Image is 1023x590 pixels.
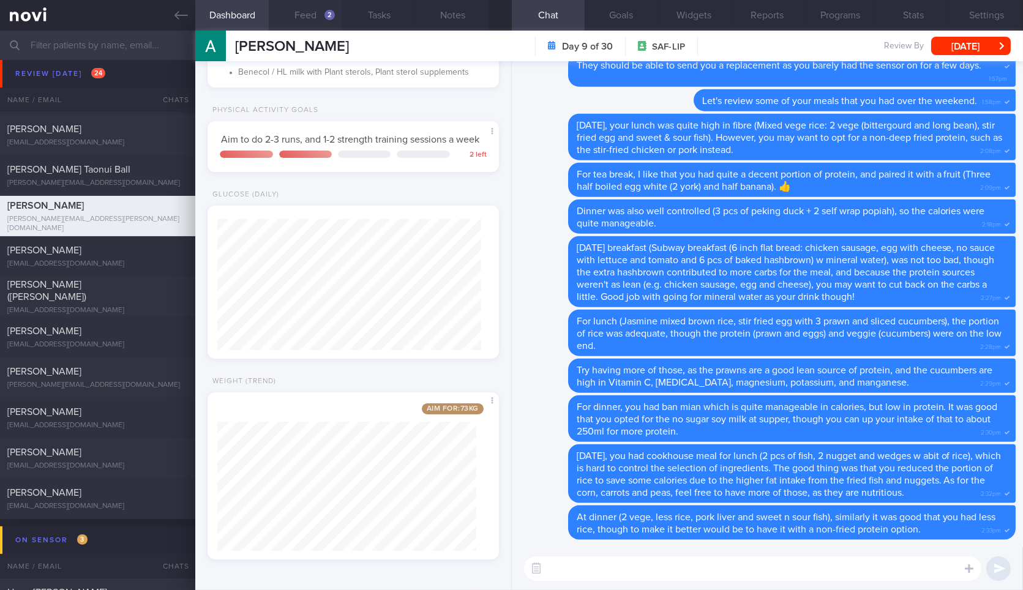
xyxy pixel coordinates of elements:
[7,124,81,134] span: [PERSON_NAME]
[577,243,995,302] span: [DATE] breakfast (Subway breakfast (6 inch flat bread: chicken sausage, egg with cheese, no sauce...
[221,135,479,144] span: Aim to do 2-3 runs, and 1-2 strength training sessions a week
[7,381,188,390] div: [PERSON_NAME][EMAIL_ADDRESS][DOMAIN_NAME]
[238,64,486,78] li: Benecol / HL milk with Plant sterols, Plant sterol supplements
[7,260,188,269] div: [EMAIL_ADDRESS][DOMAIN_NAME]
[7,306,188,315] div: [EMAIL_ADDRESS][DOMAIN_NAME]
[577,170,991,192] span: For tea break, I like that you had quite a decent portion of protein, and paired it with a fruit ...
[989,72,1007,83] span: 1:57pm
[146,554,195,578] div: Chats
[208,106,318,115] div: Physical Activity Goals
[7,84,81,94] span: [PERSON_NAME]
[7,138,188,147] div: [EMAIL_ADDRESS][DOMAIN_NAME]
[7,367,81,376] span: [PERSON_NAME]
[577,121,1003,155] span: [DATE], your lunch was quite high in fibre (Mixed vege rice: 2 vege (bittergourd and long bean), ...
[981,291,1001,302] span: 2:27pm
[235,39,349,54] span: [PERSON_NAME]
[208,377,276,386] div: Weight (Trend)
[7,98,188,107] div: [EMAIL_ADDRESS][DOMAIN_NAME]
[931,37,1011,55] button: [DATE]
[7,488,81,498] span: [PERSON_NAME]
[577,316,1002,351] span: For lunch (Jasmine mixed brown rice, stir fried egg with 3 prawn and sliced cucumbers), the porti...
[7,502,188,511] div: [EMAIL_ADDRESS][DOMAIN_NAME]
[577,365,993,387] span: Try having more of those, as the prawns are a good lean source of protein, and the cucumbers are ...
[652,41,685,53] span: SAF-LIP
[577,61,982,70] span: They should be able to send you a replacement as you barely had the sensor on for a few days.
[577,402,998,436] span: For dinner, you had ban mian which is quite manageable in calories, but low in protein. It was go...
[577,512,996,534] span: At dinner (2 vege, less rice, pork liver and sweet n sour fish), similarly it was good that you h...
[12,532,91,548] div: On sensor
[884,41,924,52] span: Review By
[577,206,985,228] span: Dinner was also well controlled (3 pcs of peking duck + 2 self wrap popiah), so the calories were...
[981,487,1001,498] span: 2:32pm
[7,280,86,302] span: [PERSON_NAME] ([PERSON_NAME])
[7,165,130,174] span: [PERSON_NAME] Taonui Ball
[7,461,188,471] div: [EMAIL_ADDRESS][DOMAIN_NAME]
[456,151,487,160] div: 2 left
[208,190,279,200] div: Glucose (Daily)
[982,95,1001,106] span: 1:58pm
[7,215,188,233] div: [PERSON_NAME][EMAIL_ADDRESS][PERSON_NAME][DOMAIN_NAME]
[980,376,1001,388] span: 2:29pm
[7,245,81,255] span: [PERSON_NAME]
[7,179,188,188] div: [PERSON_NAME][EMAIL_ADDRESS][DOMAIN_NAME]
[7,201,84,211] span: [PERSON_NAME]
[422,403,484,414] span: Aim for: 73 kg
[980,340,1001,351] span: 2:28pm
[980,144,1001,155] span: 2:08pm
[7,407,81,417] span: [PERSON_NAME]
[981,523,1001,535] span: 2:33pm
[980,181,1001,192] span: 2:09pm
[577,451,1002,498] span: [DATE], you had cookhouse meal for lunch (2 pcs of fish, 2 nugget and wedges w abit of rice), whi...
[7,340,188,349] div: [EMAIL_ADDRESS][DOMAIN_NAME]
[324,10,335,20] div: 2
[77,534,88,545] span: 3
[7,447,81,457] span: [PERSON_NAME]
[981,425,1001,437] span: 2:30pm
[7,326,81,336] span: [PERSON_NAME]
[702,96,977,106] span: Let's review some of your meals that you had over the weekend.
[7,421,188,430] div: [EMAIL_ADDRESS][DOMAIN_NAME]
[7,58,188,67] div: [EMAIL_ADDRESS][DOMAIN_NAME]
[982,217,1001,229] span: 2:18pm
[562,40,613,53] strong: Day 9 of 30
